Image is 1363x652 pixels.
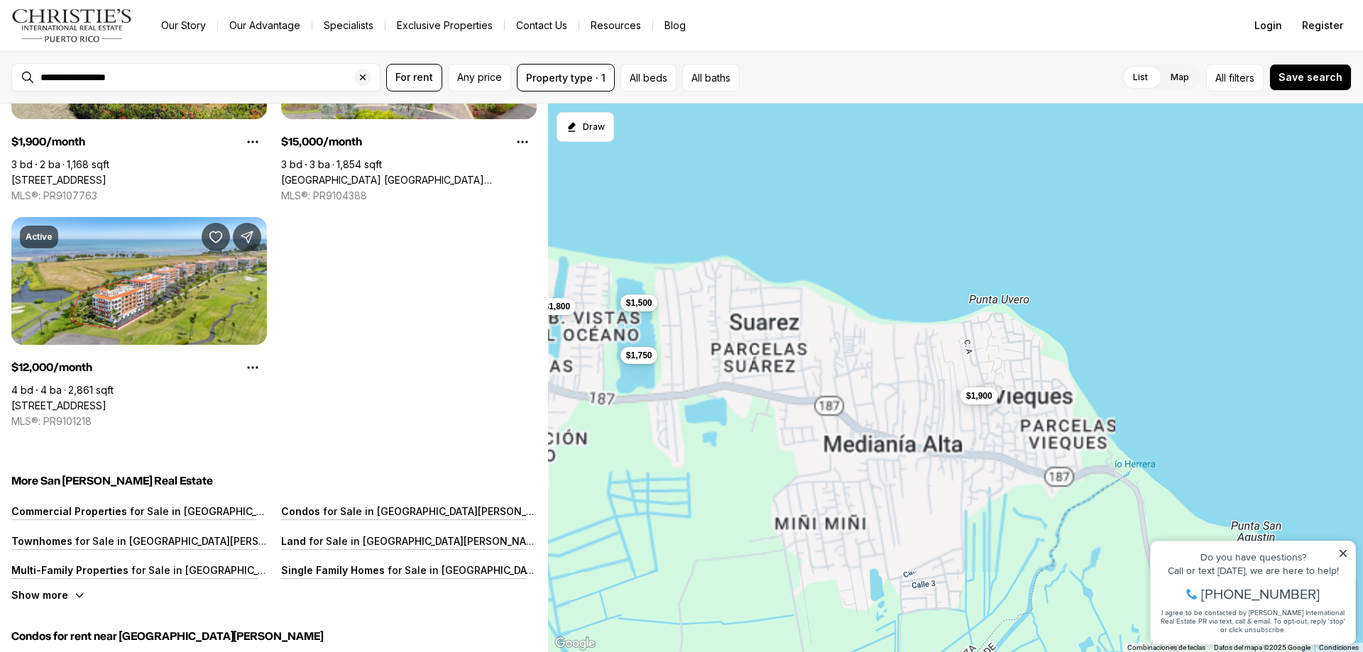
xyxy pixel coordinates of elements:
[682,64,740,92] button: All baths
[579,16,652,35] a: Resources
[11,474,537,488] h5: More San [PERSON_NAME] Real Estate
[11,564,128,576] p: Multi-Family Properties
[1159,65,1200,90] label: Map
[386,64,442,92] button: For rent
[320,505,559,517] p: for Sale in [GEOGRAPHIC_DATA][PERSON_NAME]
[1122,65,1159,90] label: List
[11,535,72,547] p: Townhomes
[354,64,380,91] button: Clear search input
[966,390,992,402] span: $1,900
[312,16,385,35] a: Specialists
[448,64,511,92] button: Any price
[281,535,544,547] a: Land for Sale in [GEOGRAPHIC_DATA][PERSON_NAME]
[457,72,502,83] span: Any price
[239,353,267,382] button: Property options
[620,347,658,364] button: $1,750
[1246,11,1291,40] button: Login
[1254,20,1282,31] span: Login
[281,174,537,187] a: Bahia Beach Resort LAS VERANDAS CONDOMINIUM 3119 #3119, RIO GRANDE PR, 00745
[281,564,623,576] a: Single Family Homes for Sale in [GEOGRAPHIC_DATA][PERSON_NAME]
[960,387,998,404] button: $1,900
[150,16,217,35] a: Our Story
[653,16,697,35] a: Blog
[202,223,230,251] button: Save Property: 400 COCO BEACH BOULEVARD #G-301
[11,505,127,517] p: Commercial Properties
[517,64,615,92] button: Property type · 1
[1229,70,1254,85] span: filters
[58,67,177,81] span: [PHONE_NUMBER]
[385,564,623,576] p: for Sale in [GEOGRAPHIC_DATA][PERSON_NAME]
[11,535,311,547] a: Townhomes for Sale in [GEOGRAPHIC_DATA][PERSON_NAME]
[11,505,366,517] a: Commercial Properties for Sale in [GEOGRAPHIC_DATA][PERSON_NAME]
[557,112,614,142] button: Start drawing
[281,564,385,576] p: Single Family Homes
[11,629,537,643] h5: Condos for rent near [GEOGRAPHIC_DATA][PERSON_NAME]
[505,16,579,35] button: Contact Us
[538,298,576,315] button: $1,800
[11,174,106,187] a: Km 6.1 187 #8101, LOIZA PR, 00772
[239,128,267,156] button: Property options
[15,45,205,55] div: Call or text [DATE], we are here to help!
[385,16,504,35] a: Exclusive Properties
[15,32,205,42] div: Do you have questions?
[281,505,559,517] a: Condos for Sale in [GEOGRAPHIC_DATA][PERSON_NAME]
[1206,64,1264,92] button: Allfilters
[18,87,202,114] span: I agree to be contacted by [PERSON_NAME] International Real Estate PR via text, call & email. To ...
[11,589,85,601] button: Show more
[1293,11,1352,40] button: Register
[626,297,652,309] span: $1,500
[11,399,106,412] a: 400 COCO BEACH BOULEVARD #G-301, RIO GRANDE PR, 00745
[281,535,306,547] p: Land
[11,9,133,43] img: logo
[1269,64,1352,91] button: Save search
[218,16,312,35] a: Our Advantage
[626,350,652,361] span: $1,750
[306,535,544,547] p: for Sale in [GEOGRAPHIC_DATA][PERSON_NAME]
[620,294,658,311] button: $1,500
[26,231,53,243] p: Active
[127,505,366,517] p: for Sale in [GEOGRAPHIC_DATA][PERSON_NAME]
[620,64,677,92] button: All beds
[1302,20,1343,31] span: Register
[544,301,570,312] span: $1,800
[1215,70,1226,85] span: All
[11,564,367,576] a: Multi-Family Properties for Sale in [GEOGRAPHIC_DATA][PERSON_NAME]
[395,72,433,83] span: For rent
[508,128,537,156] button: Property options
[128,564,367,576] p: for Sale in [GEOGRAPHIC_DATA][PERSON_NAME]
[233,223,261,251] button: Share Property
[1279,72,1342,83] span: Save search
[72,535,311,547] p: for Sale in [GEOGRAPHIC_DATA][PERSON_NAME]
[281,505,320,517] p: Condos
